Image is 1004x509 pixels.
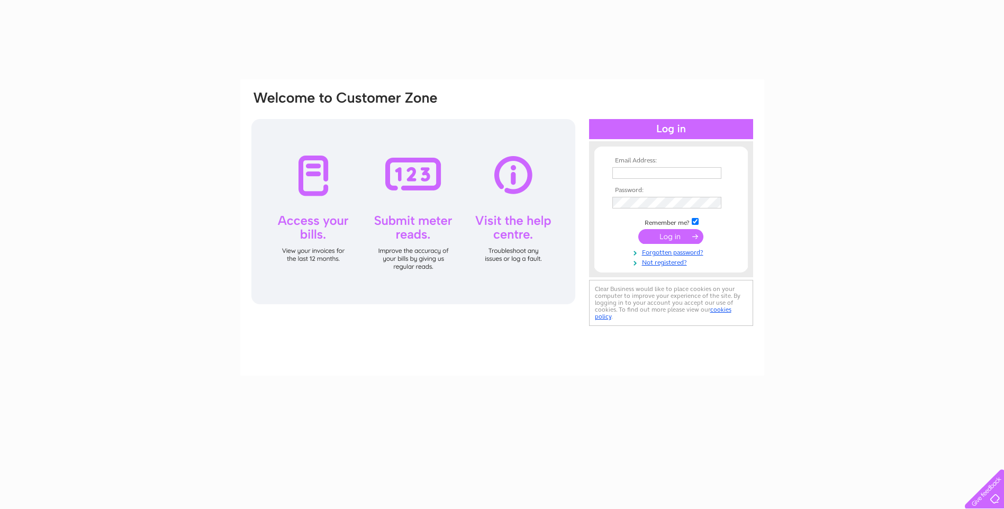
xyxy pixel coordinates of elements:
[638,229,703,244] input: Submit
[589,280,753,326] div: Clear Business would like to place cookies on your computer to improve your experience of the sit...
[612,247,732,257] a: Forgotten password?
[610,187,732,194] th: Password:
[595,306,731,320] a: cookies policy
[610,157,732,165] th: Email Address:
[610,216,732,227] td: Remember me?
[612,257,732,267] a: Not registered?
